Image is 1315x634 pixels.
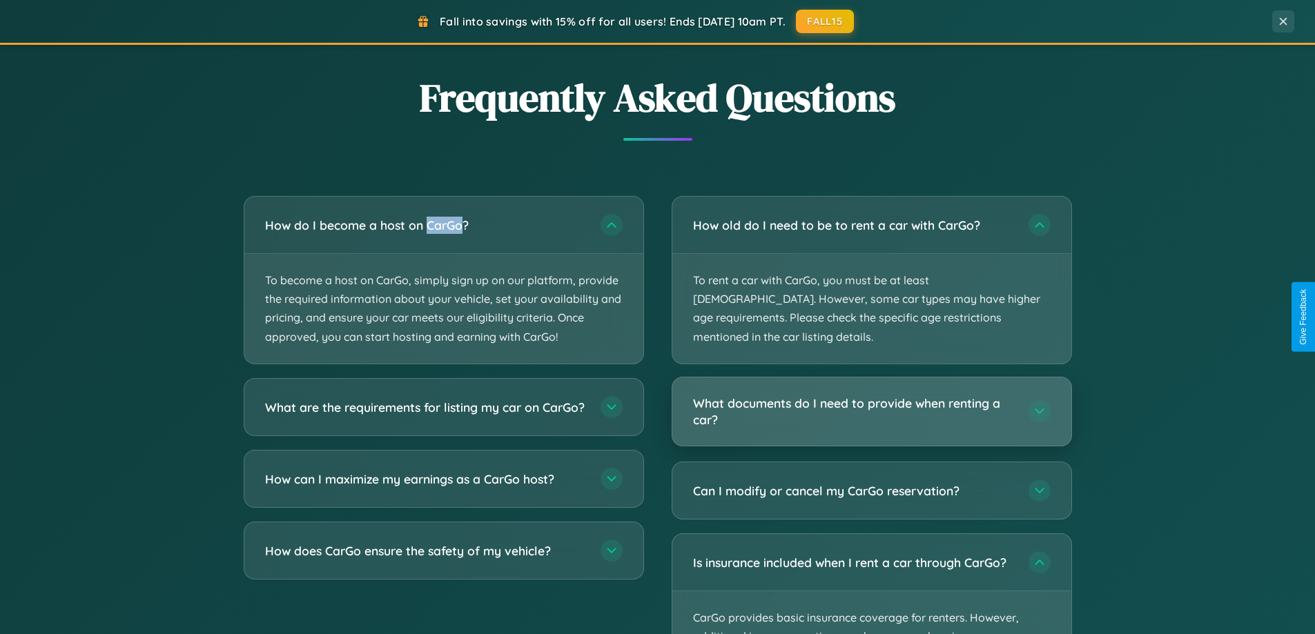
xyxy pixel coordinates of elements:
h3: Can I modify or cancel my CarGo reservation? [693,482,1015,499]
h3: How can I maximize my earnings as a CarGo host? [265,470,587,487]
p: To become a host on CarGo, simply sign up on our platform, provide the required information about... [244,254,643,364]
p: To rent a car with CarGo, you must be at least [DEMOGRAPHIC_DATA]. However, some car types may ha... [672,254,1071,364]
h3: What documents do I need to provide when renting a car? [693,395,1015,428]
h3: Is insurance included when I rent a car through CarGo? [693,554,1015,571]
h3: What are the requirements for listing my car on CarGo? [265,398,587,415]
h3: How old do I need to be to rent a car with CarGo? [693,217,1015,234]
span: Fall into savings with 15% off for all users! Ends [DATE] 10am PT. [440,14,786,28]
h2: Frequently Asked Questions [244,71,1072,124]
h3: How does CarGo ensure the safety of my vehicle? [265,542,587,559]
h3: How do I become a host on CarGo? [265,217,587,234]
div: Give Feedback [1298,289,1308,345]
button: FALL15 [796,10,854,33]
